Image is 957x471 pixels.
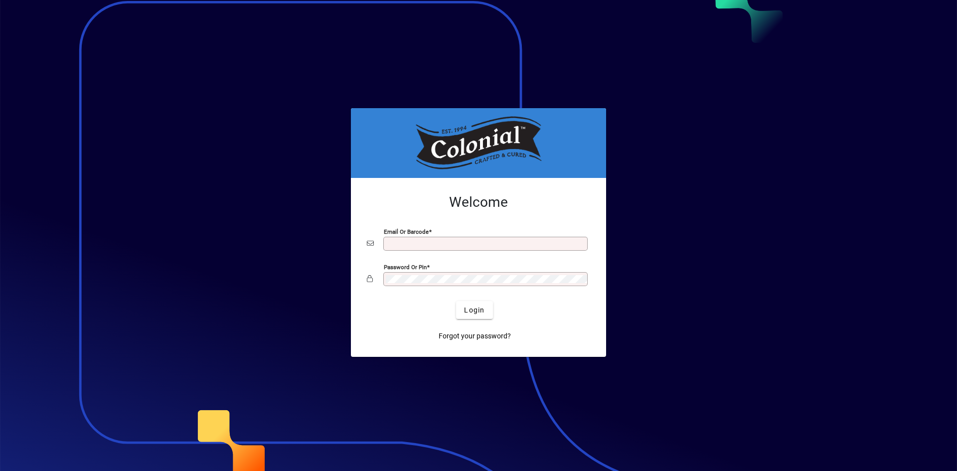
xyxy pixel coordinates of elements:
h2: Welcome [367,194,590,211]
span: Forgot your password? [439,331,511,341]
span: Login [464,305,484,315]
mat-label: Password or Pin [384,264,427,271]
a: Forgot your password? [435,327,515,345]
button: Login [456,301,492,319]
mat-label: Email or Barcode [384,228,429,235]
